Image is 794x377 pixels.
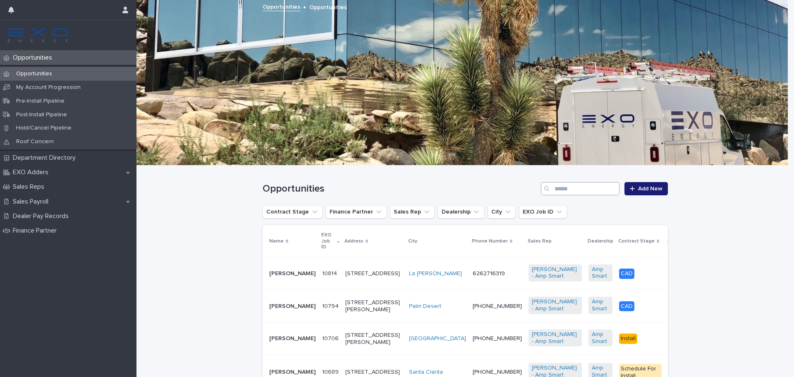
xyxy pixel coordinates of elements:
[408,237,417,246] p: City
[438,205,484,219] button: Dealership
[592,331,609,345] a: Amp Smart
[263,205,323,219] button: Contract Stage
[10,54,59,62] p: Opportunities
[488,205,516,219] button: City
[10,70,59,77] p: Opportunities
[10,111,74,118] p: Post-Install Pipeline
[263,322,775,355] tr: [PERSON_NAME]1070610706 [STREET_ADDRESS][PERSON_NAME][GEOGRAPHIC_DATA] [PHONE_NUMBER][PERSON_NAME...
[532,298,579,312] a: [PERSON_NAME] - Amp Smart
[619,301,634,312] div: CAD
[618,237,655,246] p: Contract Stage
[10,98,71,105] p: Pre-Install Pipeline
[263,290,775,323] tr: [PERSON_NAME]1079410794 [STREET_ADDRESS][PERSON_NAME]Palm Desert [PHONE_NUMBER][PERSON_NAME] - Am...
[473,271,505,276] a: 6262716319
[269,303,316,310] p: [PERSON_NAME]
[619,334,637,344] div: Install
[390,205,435,219] button: Sales Rep
[322,301,340,310] p: 10794
[269,335,316,342] p: [PERSON_NAME]
[409,369,443,376] a: Santa Clarita
[269,369,316,376] p: [PERSON_NAME]
[592,266,609,280] a: Amp Smart
[10,138,60,145] p: Roof Concern
[473,369,522,375] a: [PHONE_NUMBER]
[588,237,613,246] p: Dealership
[322,269,339,277] p: 10814
[667,237,705,246] p: Finance Partner
[345,299,402,313] p: [STREET_ADDRESS][PERSON_NAME]
[309,2,347,11] p: Opportunities
[409,335,466,342] a: [GEOGRAPHIC_DATA]
[473,303,522,309] a: [PHONE_NUMBER]
[532,266,579,280] a: [PERSON_NAME] - Amp Smart
[345,332,402,346] p: [STREET_ADDRESS][PERSON_NAME]
[263,183,538,195] h1: Opportunities
[409,303,441,310] a: Palm Desert
[10,212,75,220] p: Dealer Pay Records
[322,334,340,342] p: 10706
[472,237,508,246] p: Phone Number
[344,237,364,246] p: Address
[263,257,775,290] tr: [PERSON_NAME]1081410814 [STREET_ADDRESS]La [PERSON_NAME] 6262716319[PERSON_NAME] - Amp Smart Amp ...
[409,270,462,277] a: La [PERSON_NAME]
[592,298,609,312] a: Amp Smart
[528,237,552,246] p: Sales Rep
[519,205,567,219] button: EXO Job ID
[321,231,335,252] p: EXO Job ID
[10,84,87,91] p: My Account Progression
[345,369,402,376] p: [STREET_ADDRESS]
[638,186,662,192] span: Add New
[269,270,316,277] p: [PERSON_NAME]
[10,198,55,206] p: Sales Payroll
[619,269,634,279] div: CAD
[322,367,340,376] p: 10689
[624,182,668,195] a: Add New
[473,336,522,341] a: [PHONE_NUMBER]
[269,237,284,246] p: Name
[10,154,82,162] p: Department Directory
[10,227,63,235] p: Finance Partner
[263,2,300,11] a: Opportunities
[532,331,579,345] a: [PERSON_NAME] - Amp Smart
[326,205,387,219] button: Finance Partner
[10,183,51,191] p: Sales Reps
[7,27,69,43] img: FKS5r6ZBThi8E5hshIGi
[345,270,402,277] p: [STREET_ADDRESS]
[10,168,55,176] p: EXO Adders
[10,125,78,132] p: Hold/Cancel Pipeline
[541,182,619,195] input: Search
